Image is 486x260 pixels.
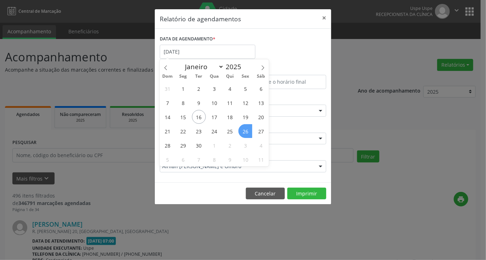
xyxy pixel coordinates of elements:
[176,110,190,124] span: Setembro 15, 2025
[253,74,269,79] span: Sáb
[245,75,326,89] input: Selecione o horário final
[238,153,252,166] span: Outubro 10, 2025
[161,82,175,95] span: Agosto 31, 2025
[238,124,252,138] span: Setembro 26, 2025
[254,153,268,166] span: Outubro 11, 2025
[160,45,255,59] input: Selecione uma data ou intervalo
[192,124,206,138] span: Setembro 23, 2025
[208,110,221,124] span: Setembro 17, 2025
[238,96,252,110] span: Setembro 12, 2025
[208,124,221,138] span: Setembro 24, 2025
[161,110,175,124] span: Setembro 14, 2025
[254,82,268,95] span: Setembro 6, 2025
[160,74,175,79] span: Dom
[176,96,190,110] span: Setembro 8, 2025
[161,138,175,152] span: Setembro 28, 2025
[223,82,237,95] span: Setembro 4, 2025
[192,82,206,95] span: Setembro 2, 2025
[160,34,215,45] label: DATA DE AGENDAMENTO
[161,153,175,166] span: Outubro 5, 2025
[161,124,175,138] span: Setembro 21, 2025
[161,96,175,110] span: Setembro 7, 2025
[287,188,326,200] button: Imprimir
[207,74,222,79] span: Qua
[254,96,268,110] span: Setembro 13, 2025
[191,74,207,79] span: Ter
[176,138,190,152] span: Setembro 29, 2025
[208,153,221,166] span: Outubro 8, 2025
[224,62,247,71] input: Year
[254,138,268,152] span: Outubro 4, 2025
[317,9,331,27] button: Close
[176,153,190,166] span: Outubro 6, 2025
[238,110,252,124] span: Setembro 19, 2025
[208,138,221,152] span: Outubro 1, 2025
[160,14,241,23] h5: Relatório de agendamentos
[181,62,224,72] select: Month
[192,96,206,110] span: Setembro 9, 2025
[254,110,268,124] span: Setembro 20, 2025
[238,82,252,95] span: Setembro 5, 2025
[208,96,221,110] span: Setembro 10, 2025
[192,110,206,124] span: Setembro 16, 2025
[222,74,238,79] span: Qui
[223,110,237,124] span: Setembro 18, 2025
[175,74,191,79] span: Seg
[192,138,206,152] span: Setembro 30, 2025
[223,124,237,138] span: Setembro 25, 2025
[223,138,237,152] span: Outubro 2, 2025
[246,188,285,200] button: Cancelar
[254,124,268,138] span: Setembro 27, 2025
[208,82,221,95] span: Setembro 3, 2025
[176,124,190,138] span: Setembro 22, 2025
[245,64,326,75] label: ATÉ
[176,82,190,95] span: Setembro 1, 2025
[238,138,252,152] span: Outubro 3, 2025
[238,74,253,79] span: Sex
[223,96,237,110] span: Setembro 11, 2025
[192,153,206,166] span: Outubro 7, 2025
[223,153,237,166] span: Outubro 9, 2025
